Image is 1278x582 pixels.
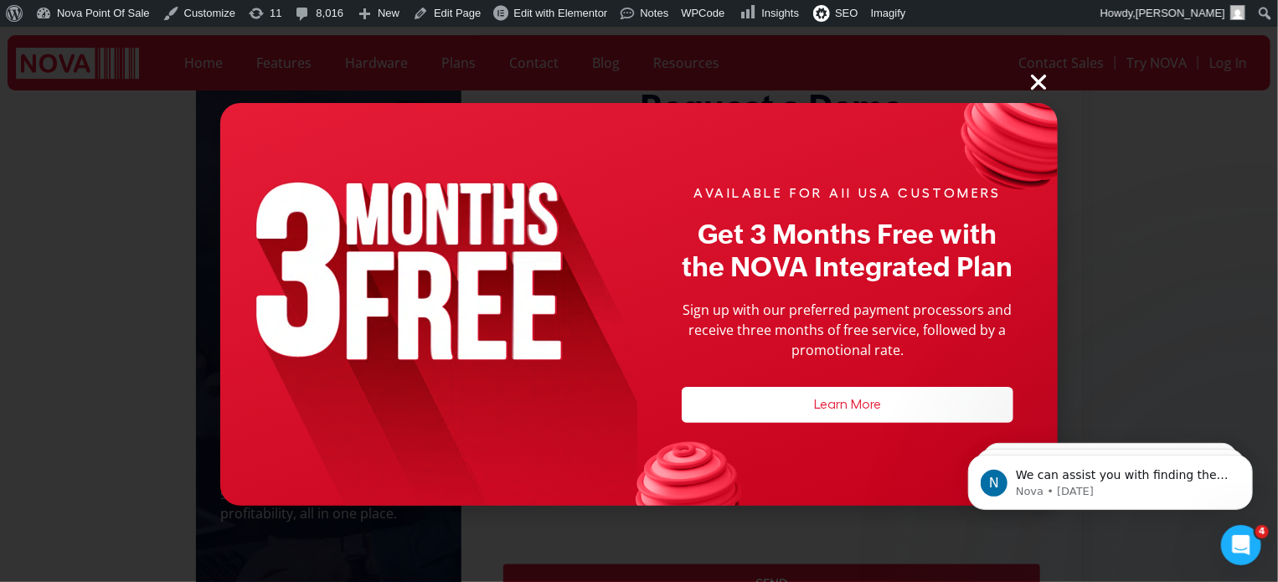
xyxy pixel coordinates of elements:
span: SEO [835,7,858,19]
a: Learn More [814,398,881,411]
p: Sign up with our preferred payment processors and receive three months of free service, followed ... [682,300,1013,360]
h2: AVAILABLE FOR All USA CUSTOMERS [693,186,1002,202]
a: Close [1028,71,1058,93]
iframe: Intercom live chat [1221,525,1261,565]
h2: Get 3 Months Free with the NOVA Integrated Plan [682,219,1013,283]
span: 4 [1255,525,1269,538]
span: Edit with Elementor [513,7,607,19]
span: Insights [761,7,799,19]
span: [PERSON_NAME] [1136,7,1225,19]
iframe: Intercom notifications message [943,420,1278,537]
